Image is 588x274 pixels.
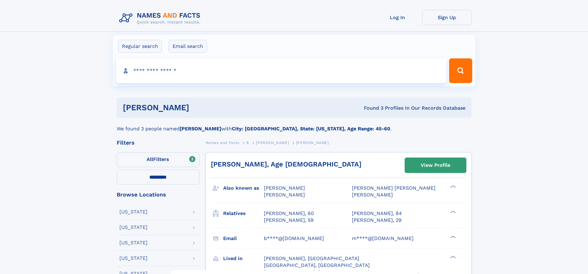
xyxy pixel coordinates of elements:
[180,126,221,132] b: [PERSON_NAME]
[352,217,402,224] a: [PERSON_NAME], 29
[264,210,314,217] a: [PERSON_NAME], 60
[147,156,153,162] span: All
[449,210,456,214] div: ❯
[117,140,199,145] div: Filters
[352,185,436,191] span: [PERSON_NAME] [PERSON_NAME]
[449,185,456,189] div: ❯
[118,40,162,53] label: Regular search
[232,126,390,132] b: City: [GEOGRAPHIC_DATA], State: [US_STATE], Age Range: 45-60
[264,255,359,261] span: [PERSON_NAME], [GEOGRAPHIC_DATA]
[246,139,249,146] a: B
[264,192,305,198] span: [PERSON_NAME]
[449,58,472,83] button: Search Button
[264,217,314,224] a: [PERSON_NAME], 59
[119,225,148,230] div: [US_STATE]
[256,141,289,145] span: [PERSON_NAME]
[373,10,422,25] a: Log In
[123,104,277,112] h1: [PERSON_NAME]
[223,233,264,244] h3: Email
[223,183,264,193] h3: Also known as
[223,208,264,219] h3: Relatives
[449,235,456,239] div: ❯
[119,256,148,261] div: [US_STATE]
[223,253,264,264] h3: Lived in
[264,262,370,268] span: [GEOGRAPHIC_DATA], [GEOGRAPHIC_DATA]
[117,192,199,197] div: Browse Locations
[449,255,456,259] div: ❯
[246,141,249,145] span: B
[117,118,472,133] div: We found 3 people named with .
[352,192,393,198] span: [PERSON_NAME]
[119,209,148,214] div: [US_STATE]
[117,10,206,27] img: Logo Names and Facts
[256,139,289,146] a: [PERSON_NAME]
[206,139,240,146] a: Names and Facts
[296,141,329,145] span: [PERSON_NAME]
[116,58,447,83] input: search input
[422,10,472,25] a: Sign Up
[277,105,465,112] div: Found 3 Profiles In Our Records Database
[352,210,402,217] a: [PERSON_NAME], 84
[421,158,450,172] div: View Profile
[169,40,207,53] label: Email search
[211,160,361,168] a: [PERSON_NAME], Age [DEMOGRAPHIC_DATA]
[117,152,199,167] label: Filters
[264,185,305,191] span: [PERSON_NAME]
[119,240,148,245] div: [US_STATE]
[405,158,466,173] a: View Profile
